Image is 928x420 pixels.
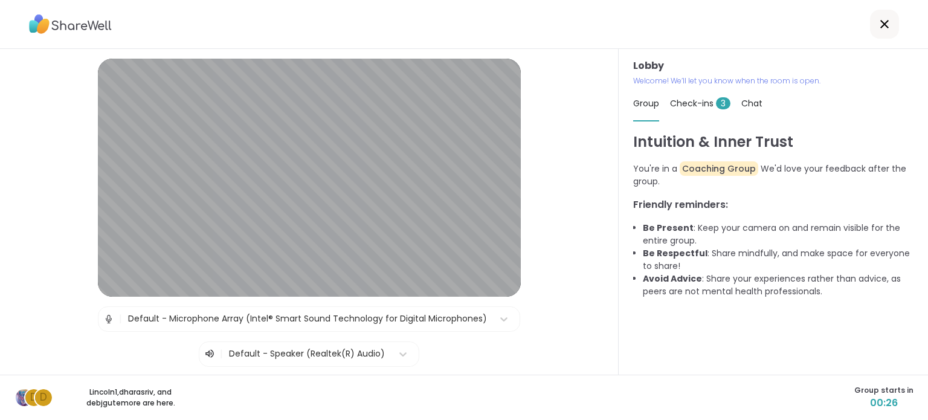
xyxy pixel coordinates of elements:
h1: Intuition & Inner Trust [633,131,913,153]
img: Microphone [103,307,114,331]
span: | [220,347,223,361]
span: 00:26 [854,396,913,410]
b: Be Respectful [643,247,707,259]
h3: Lobby [633,59,913,73]
span: Check-ins [670,97,730,109]
span: d [30,390,37,405]
p: You're in a We'd love your feedback after the group. [633,163,913,188]
li: : Share your experiences rather than advice, as peers are not mental health professionals. [643,273,913,298]
p: Lincoln1 , dharasriv , and debjgute more are here. [63,387,198,409]
b: Avoid Advice [643,273,702,285]
span: | [119,307,122,331]
h3: Friendly reminders: [633,198,913,212]
span: 3 [716,97,730,109]
li: : Share mindfully, and make space for everyone to share! [643,247,913,273]
span: Group starts in [854,385,913,396]
img: ShareWell Logo [29,10,112,38]
span: Chat [741,97,762,109]
p: Welcome! We’ll let you know when the room is open. [633,76,913,86]
li: : Keep your camera on and remain visible for the entire group. [643,222,913,247]
img: Lincoln1 [16,389,33,406]
span: Coaching Group [680,161,758,176]
b: Be Present [643,222,694,234]
span: d [40,390,47,405]
span: Group [633,97,659,109]
div: Default - Microphone Array (Intel® Smart Sound Technology for Digital Microphones) [128,312,487,325]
